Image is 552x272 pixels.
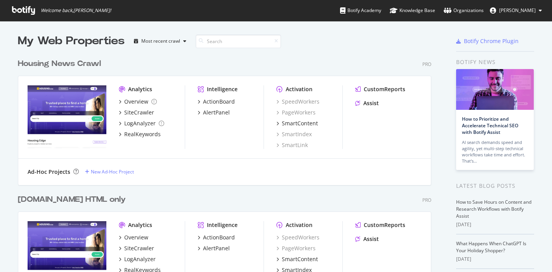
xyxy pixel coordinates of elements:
div: LogAnalyzer [124,120,156,127]
a: AlertPanel [198,244,230,252]
img: How to Prioritize and Accelerate Technical SEO with Botify Assist [456,69,534,110]
a: PageWorkers [276,109,316,116]
a: SiteCrawler [119,244,154,252]
div: Overview [124,98,148,106]
a: [DOMAIN_NAME] HTML only [18,194,129,205]
div: Activation [286,85,312,93]
div: Overview [124,234,148,241]
input: Search [196,35,281,48]
div: Analytics [128,85,152,93]
div: Most recent crawl [141,39,180,43]
a: SmartContent [276,255,318,263]
div: Pro [422,61,431,68]
div: SmartContent [282,120,318,127]
div: Pro [422,197,431,203]
div: Analytics [128,221,152,229]
div: [DATE] [456,221,534,228]
a: AlertPanel [198,109,230,116]
div: ActionBoard [203,234,235,241]
a: SpeedWorkers [276,98,319,106]
div: Latest Blog Posts [456,182,534,190]
span: Welcome back, [PERSON_NAME] ! [41,7,111,14]
a: Housing News Crawl [18,58,104,69]
button: [PERSON_NAME] [484,4,548,17]
a: Botify Chrome Plugin [456,37,519,45]
a: Assist [355,99,379,107]
div: Assist [363,235,379,243]
div: Botify news [456,58,534,66]
div: ActionBoard [203,98,235,106]
a: ActionBoard [198,234,235,241]
div: SiteCrawler [124,244,154,252]
a: How to Save Hours on Content and Research Workflows with Botify Assist [456,199,531,219]
div: New Ad-Hoc Project [91,168,134,175]
a: What Happens When ChatGPT Is Your Holiday Shopper? [456,240,526,254]
a: SmartIndex [276,130,312,138]
a: Assist [355,235,379,243]
div: SmartContent [282,255,318,263]
div: Intelligence [207,221,238,229]
div: CustomReports [364,85,405,93]
a: Overview [119,98,157,106]
a: SpeedWorkers [276,234,319,241]
a: LogAnalyzer [119,120,164,127]
div: Botify Academy [340,7,381,14]
div: AlertPanel [203,244,230,252]
div: [DOMAIN_NAME] HTML only [18,194,126,205]
a: SmartContent [276,120,318,127]
div: Activation [286,221,312,229]
a: Overview [119,234,148,241]
a: How to Prioritize and Accelerate Technical SEO with Botify Assist [462,116,518,135]
button: Most recent crawl [131,35,189,47]
a: LogAnalyzer [119,255,156,263]
span: Bikash Behera [499,7,536,14]
div: Organizations [444,7,484,14]
div: Knowledge Base [390,7,435,14]
a: SiteCrawler [119,109,154,116]
div: Botify Chrome Plugin [464,37,519,45]
a: CustomReports [355,221,405,229]
div: My Web Properties [18,33,125,49]
div: Ad-Hoc Projects [28,168,70,176]
div: RealKeywords [124,130,161,138]
a: CustomReports [355,85,405,93]
div: [DATE] [456,256,534,263]
a: SmartLink [276,141,308,149]
a: PageWorkers [276,244,316,252]
div: AI search demands speed and agility, yet multi-step technical workflows take time and effort. Tha... [462,139,528,164]
div: AlertPanel [203,109,230,116]
a: New Ad-Hoc Project [85,168,134,175]
img: Housing News Crawl [28,85,106,148]
div: LogAnalyzer [124,255,156,263]
div: Assist [363,99,379,107]
div: CustomReports [364,221,405,229]
div: Housing News Crawl [18,58,101,69]
div: Intelligence [207,85,238,93]
a: ActionBoard [198,98,235,106]
div: SiteCrawler [124,109,154,116]
a: RealKeywords [119,130,161,138]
